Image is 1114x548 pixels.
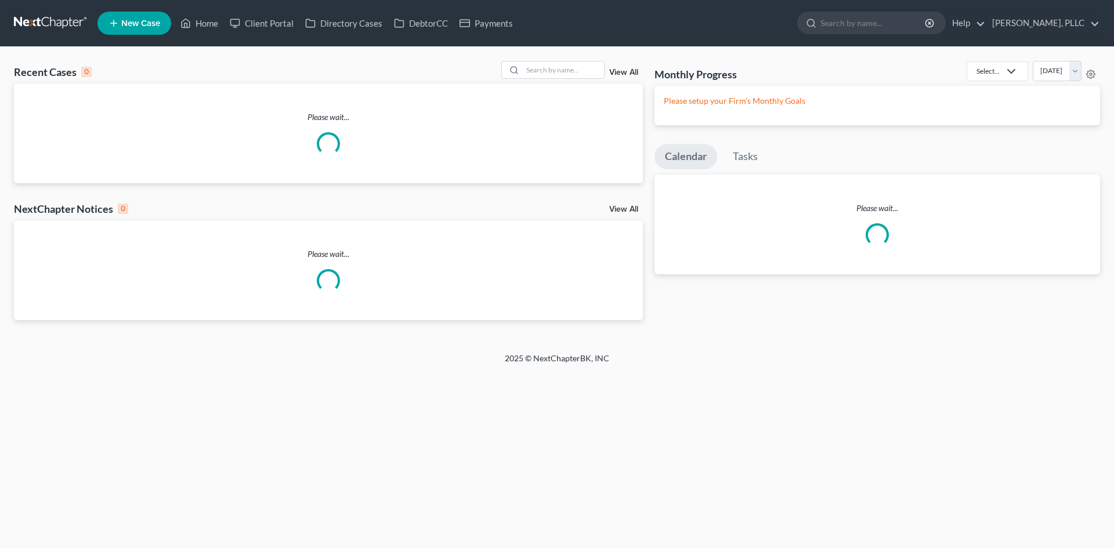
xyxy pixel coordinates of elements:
a: Tasks [722,144,768,169]
a: View All [609,205,638,213]
span: New Case [121,19,160,28]
input: Search by name... [820,12,927,34]
div: 2025 © NextChapterBK, INC [226,353,888,373]
p: Please wait... [14,248,643,260]
div: Select... [976,66,1000,76]
a: Calendar [654,144,717,169]
a: Payments [454,13,519,34]
p: Please wait... [654,202,1100,214]
div: 0 [118,204,128,214]
a: Client Portal [224,13,299,34]
p: Please wait... [14,111,643,123]
p: Please setup your Firm's Monthly Goals [664,95,1091,107]
a: View All [609,68,638,77]
h3: Monthly Progress [654,67,737,81]
div: NextChapter Notices [14,202,128,216]
a: [PERSON_NAME], PLLC [986,13,1099,34]
div: 0 [81,67,92,77]
input: Search by name... [523,61,604,78]
div: Recent Cases [14,65,92,79]
a: Directory Cases [299,13,388,34]
a: Help [946,13,985,34]
a: Home [175,13,224,34]
a: DebtorCC [388,13,454,34]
